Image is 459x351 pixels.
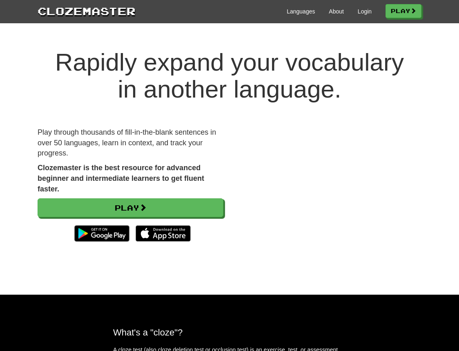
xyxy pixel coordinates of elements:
[329,7,344,16] a: About
[70,221,134,246] img: Get it on Google Play
[287,7,315,16] a: Languages
[38,127,223,159] p: Play through thousands of fill-in-the-blank sentences in over 50 languages, learn in context, and...
[38,164,204,193] strong: Clozemaster is the best resource for advanced beginner and intermediate learners to get fluent fa...
[136,225,191,242] img: Download_on_the_App_Store_Badge_US-UK_135x40-25178aeef6eb6b83b96f5f2d004eda3bffbb37122de64afbaef7...
[38,198,223,217] a: Play
[358,7,372,16] a: Login
[113,327,346,338] h2: What's a "cloze"?
[385,4,421,18] a: Play
[38,3,136,18] a: Clozemaster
